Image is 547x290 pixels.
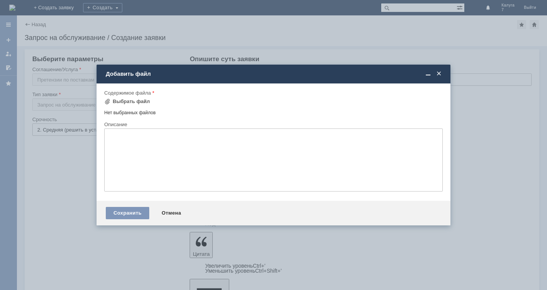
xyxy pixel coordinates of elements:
div: Выбрать файл [113,98,150,105]
div: Доброе утро! Имеется расхождение в приемке товара. Фаил во вложении. [3,3,112,15]
span: Закрыть [435,70,443,77]
span: Свернуть (Ctrl + M) [424,70,432,77]
div: Нет выбранных файлов [104,107,443,116]
div: Добавить файл [106,70,443,77]
div: Описание [104,122,441,127]
div: Содержимое файла [104,90,441,95]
